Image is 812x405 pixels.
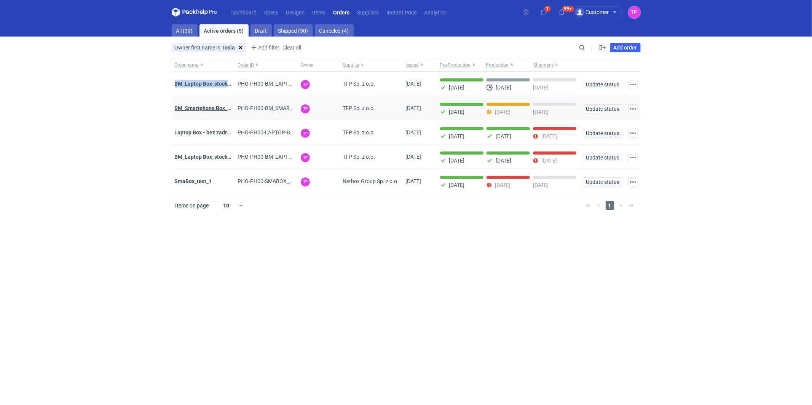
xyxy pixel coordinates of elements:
[175,202,209,209] span: Items on page
[533,85,549,91] p: [DATE]
[583,104,622,113] button: Update status
[301,62,314,68] span: Owner
[175,154,236,160] a: BM_Laptop Box_stock_05
[583,129,622,138] button: Update status
[238,81,335,87] span: PHO-PH00-BM_LAPTOP-BOX_STOCK_06
[343,62,359,68] span: Supplier
[343,153,375,161] span: TFP Sp. z o.o.
[496,158,511,164] p: [DATE]
[496,85,511,91] p: [DATE]
[556,6,568,18] button: 99+
[629,129,638,138] button: Actions
[301,104,310,113] figcaption: TP
[301,177,310,187] figcaption: TP
[586,131,619,136] span: Update status
[583,80,622,89] button: Update status
[534,62,554,68] span: Shipment
[406,62,419,68] span: Issued
[330,8,354,17] a: Orders
[222,45,235,51] strong: Tosia
[449,158,465,164] p: [DATE]
[238,178,306,184] span: PHO-PH00-SMABOX_TEST_1
[274,24,313,37] a: Shipped (30)
[628,6,641,19] button: TP
[175,129,258,136] a: Laptop Box - bez zadruku - stock 3
[172,24,198,37] a: All (39)
[406,129,421,136] span: 04/09/2025
[309,8,330,17] a: Items
[340,169,403,193] div: Netbox Group Sp. z o.o.
[629,104,638,113] button: Actions
[495,182,510,188] p: [DATE]
[250,24,272,37] a: Draft
[406,81,421,87] span: 22/09/2025
[586,106,619,112] span: Update status
[449,133,465,139] p: [DATE]
[343,104,375,112] span: TFP Sp. z o.o.
[629,80,638,89] button: Actions
[175,62,199,68] span: Order name
[574,6,628,18] button: Customer
[282,8,309,17] a: Designs
[486,62,509,68] span: Production
[238,62,254,68] span: Order ID
[440,62,471,68] span: Pre-Production
[238,105,350,111] span: PHO-PH00-BM_SMARTPHONE-BOX_STOCK_06
[301,129,310,138] figcaption: TP
[583,177,622,187] button: Update status
[214,200,239,211] div: 10
[343,80,375,88] span: TFP Sp. z o.o.
[175,178,212,184] a: SmaBox_test_1
[629,177,638,187] button: Actions
[249,43,280,52] button: Add filter
[301,153,310,162] figcaption: TP
[340,59,403,71] button: Supplier
[575,8,609,17] div: Customer
[175,81,236,87] a: BM_Laptop Box_stock_06
[610,43,641,52] a: Add order
[340,145,403,169] div: TFP Sp. z o.o.
[577,43,602,52] input: Search
[235,59,298,71] button: Order ID
[583,153,622,162] button: Update status
[283,45,302,50] span: Clear all
[485,59,532,71] button: Production
[629,153,638,162] button: Actions
[172,8,217,17] svg: Packhelp Pro
[541,158,557,164] p: [DATE]
[227,8,261,17] a: Dashboard
[541,133,557,139] p: [DATE]
[586,155,619,160] span: Update status
[175,105,249,111] a: BM_Smartphone Box_stock_06
[406,178,421,184] span: 06/09/2024
[495,109,510,115] p: [DATE]
[533,109,549,115] p: [DATE]
[406,154,421,160] span: 04/09/2025
[449,182,465,188] p: [DATE]
[282,43,302,52] button: Clear all
[403,59,437,71] button: Issued
[586,82,619,87] span: Update status
[340,72,403,96] div: TFP Sp. z o.o.
[343,177,399,185] span: Netbox Group Sp. z o.o.
[606,201,614,210] span: 1
[406,105,421,111] span: 08/09/2025
[449,109,465,115] p: [DATE]
[172,43,235,52] div: Owner first name Is
[261,8,282,17] a: Specs
[533,182,549,188] p: [DATE]
[340,120,403,145] div: TFP Sp. z o.o.
[496,133,511,139] p: [DATE]
[354,8,383,17] a: Suppliers
[343,129,375,136] span: TFP Sp. z o.o.
[238,154,335,160] span: PHO-PH00-BM_LAPTOP-BOX_STOCK_05
[172,43,235,52] button: Owner first name Is Tosia
[532,59,580,71] button: Shipment
[421,8,450,17] a: Analytics
[538,6,550,18] button: 1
